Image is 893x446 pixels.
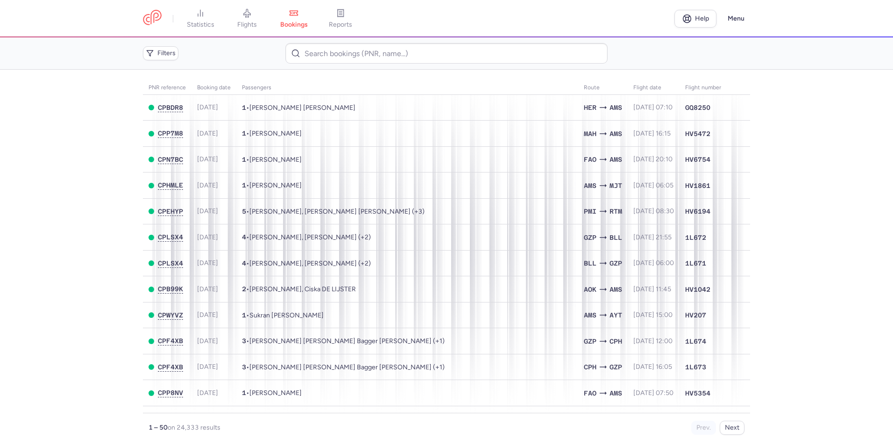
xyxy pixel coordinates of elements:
[584,388,596,398] span: FAO
[168,424,220,432] span: on 24,333 results
[242,233,371,241] span: •
[158,104,183,111] span: CPBDR8
[680,81,727,95] th: Flight number
[584,154,596,165] span: FAO
[610,284,622,295] span: AMS
[695,15,709,22] span: Help
[249,337,445,345] span: Lars Bagger ANDERSEN, Bettina Bagger ANDERSEN, Patrick Bagger ANDERSEN
[633,363,672,371] span: [DATE] 16:05
[610,102,622,113] span: AMS
[242,259,371,267] span: •
[158,337,183,345] button: CPF4XB
[584,129,596,139] span: MAH
[242,181,302,189] span: •
[197,259,218,267] span: [DATE]
[633,311,673,319] span: [DATE] 15:00
[584,102,596,113] span: HER
[242,259,246,267] span: 4
[158,389,183,396] span: CPP8NV
[280,21,308,29] span: bookings
[249,104,355,112] span: Dick Jan BROER
[158,363,183,371] span: CPF4XB
[157,50,176,57] span: Filters
[685,233,706,242] span: 1L672
[584,258,596,268] span: BLL
[249,233,371,241] span: Ramo LJUTIC, Siba KOLECI, Neymar LJUTIC, Malcolm LJUTIC
[685,155,710,164] span: HV6754
[633,207,674,215] span: [DATE] 08:30
[242,337,246,345] span: 3
[143,81,191,95] th: PNR reference
[158,129,183,137] button: CPP7M8
[685,310,706,320] span: HV207
[158,208,183,216] button: CPEHYP
[610,154,622,165] span: AMS
[197,207,218,215] span: [DATE]
[249,311,324,319] span: Sukran Melike CASIN
[249,129,302,137] span: Hugo PERDOMO
[149,424,168,432] strong: 1 – 50
[197,363,218,371] span: [DATE]
[249,259,371,267] span: Ramo LJUTIC, Siba KOLECI, Neymar LJUTIC, Malcolm LJUTIC
[242,285,246,293] span: 2
[158,259,183,267] button: CPLSX4
[158,337,183,345] span: CPF4XB
[242,104,355,112] span: •
[242,208,246,215] span: 5
[685,103,710,112] span: GQ8250
[610,258,622,268] span: GZP
[633,181,673,189] span: [DATE] 06:05
[633,233,672,241] span: [DATE] 21:55
[242,129,302,137] span: •
[143,10,162,27] a: CitizenPlane red outlined logo
[237,21,257,29] span: flights
[691,421,716,435] button: Prev.
[197,181,218,189] span: [DATE]
[329,21,352,29] span: reports
[249,363,445,371] span: Lars Bagger ANDERSEN, Bettina Bagger ANDERSEN, Patrick Bagger ANDERSEN
[610,206,622,216] span: RTM
[242,104,246,111] span: 1
[197,103,218,111] span: [DATE]
[610,180,622,191] span: MJT
[584,206,596,216] span: PMI
[143,46,178,60] button: Filters
[685,362,706,372] span: 1L673
[685,259,706,268] span: 1L671
[610,362,622,372] span: GZP
[249,181,302,189] span: Lise BRENNER
[610,388,622,398] span: AMS
[158,311,183,319] button: CPWYVZ
[242,156,246,163] span: 1
[197,389,218,397] span: [DATE]
[158,363,183,371] button: CPF4XB
[197,129,218,137] span: [DATE]
[584,232,596,243] span: GZP
[242,311,246,319] span: 1
[685,337,706,346] span: 1L674
[158,285,183,293] button: CPB99K
[242,129,246,137] span: 1
[249,156,302,164] span: Agustin SALVANS CANETE
[633,129,671,137] span: [DATE] 16:15
[236,81,578,95] th: Passengers
[158,181,183,189] button: CPHMLE
[720,421,744,435] button: Next
[242,181,246,189] span: 1
[158,104,183,112] button: CPBDR8
[584,284,596,295] span: AOK
[610,336,622,346] span: CPH
[628,81,680,95] th: flight date
[633,389,673,397] span: [DATE] 07:50
[685,129,710,138] span: HV5472
[285,43,607,64] input: Search bookings (PNR, name...)
[633,103,673,111] span: [DATE] 07:10
[158,285,183,293] span: CPB99K
[242,285,356,293] span: •
[633,259,674,267] span: [DATE] 06:00
[249,208,425,216] span: Jamal ASBAGHI EL BAKKALE, Malika HARMACH ASBAGHI, Imran ASBAGHI, Zuhayr ASBAGHI, Reda ASBAGHI
[158,156,183,164] button: CPN7BC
